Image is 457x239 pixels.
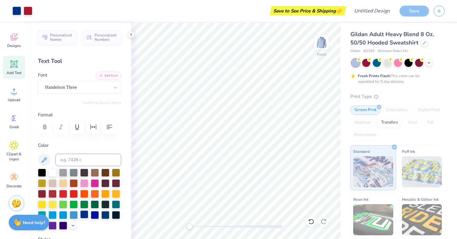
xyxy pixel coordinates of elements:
div: Foil [423,118,438,127]
button: Switch to Greek Letters [82,100,121,105]
span: # G185 [363,49,375,54]
span: Designs [7,43,21,48]
span: 👉 [336,7,343,14]
span: Personalized Names [50,33,73,42]
div: Screen Print [350,105,381,115]
div: Digital Print [414,105,444,115]
div: Transfers [377,118,402,127]
input: Untitled Design [349,5,395,17]
span: Neon Ink [353,196,368,203]
div: Print Type [350,93,445,100]
span: Metallic & Glitter Ink [402,196,439,203]
div: Save to See Price & Shipping [271,6,344,16]
img: Puff Ink [402,156,442,187]
strong: Need help? [23,220,45,226]
div: Text Tool [38,57,121,65]
label: Format [38,111,121,119]
span: Decorate [7,184,21,189]
label: Font [38,72,47,79]
button: Personalized Numbers [82,30,121,45]
div: Accessibility label [186,223,192,230]
button: Add Font [96,72,121,80]
div: This color can be expedited for 5 day delivery. [358,73,434,84]
label: Color [38,142,121,149]
img: Metallic & Glitter Ink [402,204,442,235]
div: Vinyl [404,118,421,127]
span: Personalized Numbers [95,33,118,42]
span: Upload [8,97,20,102]
span: Greek [9,124,19,129]
div: Front [317,52,326,57]
img: Front [315,36,328,49]
span: Minimum Order: 24 + [378,49,409,54]
span: Add Text [7,70,21,75]
span: Gildan [350,49,360,54]
div: Rhinestones [350,130,381,140]
span: Gildan Adult Heavy Blend 8 Oz. 50/50 Hooded Sweatshirt [350,30,434,46]
span: Clipart & logos [4,152,24,162]
input: e.g. 7428 c [55,154,121,166]
img: Neon Ink [353,204,393,235]
div: Embroidery [382,105,412,115]
strong: Fresh Prints Flash: [358,73,391,78]
img: Standard [353,156,393,187]
div: Applique [350,118,375,127]
span: Standard [353,148,370,155]
button: Personalized Names [38,30,77,45]
span: Puff Ink [402,148,415,155]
